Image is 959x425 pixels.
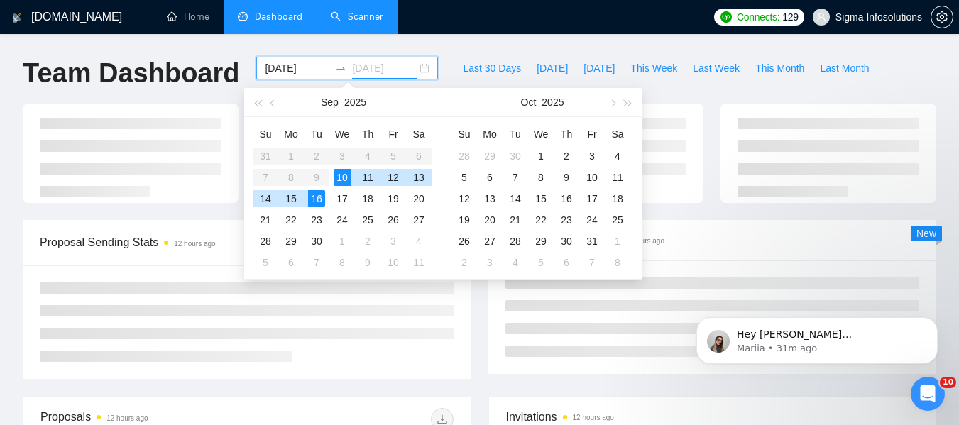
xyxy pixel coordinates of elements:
span: Last Month [820,60,869,76]
time: 12 hours ago [573,414,614,421]
img: upwork-logo.png [720,11,732,23]
td: 2025-10-01 [329,231,355,252]
div: 13 [410,169,427,186]
th: Sa [605,123,630,145]
div: 1 [609,233,626,250]
th: We [329,123,355,145]
div: 12 [385,169,402,186]
td: 2025-10-05 [451,167,477,188]
div: 24 [334,211,351,228]
div: 26 [385,211,402,228]
th: Tu [503,123,528,145]
div: 28 [507,233,524,250]
td: 2025-11-01 [605,231,630,252]
th: We [528,123,554,145]
td: 2025-09-16 [304,188,329,209]
td: 2025-10-13 [477,188,503,209]
time: 12 hours ago [623,237,664,245]
div: 10 [583,169,601,186]
a: setting [931,11,953,23]
td: 2025-09-19 [380,188,406,209]
div: 7 [507,169,524,186]
button: setting [931,6,953,28]
td: 2025-10-02 [554,145,579,167]
div: 1 [334,233,351,250]
td: 2025-11-06 [554,252,579,273]
div: 8 [532,169,549,186]
div: 3 [583,148,601,165]
div: 4 [609,148,626,165]
td: 2025-09-20 [406,188,432,209]
td: 2025-09-23 [304,209,329,231]
button: Oct [521,88,537,116]
a: homeHome [167,11,209,23]
div: 20 [481,211,498,228]
span: 129 [782,9,798,25]
td: 2025-10-31 [579,231,605,252]
td: 2025-09-18 [355,188,380,209]
div: 4 [410,233,427,250]
td: 2025-10-17 [579,188,605,209]
td: 2025-10-01 [528,145,554,167]
th: Fr [579,123,605,145]
button: 2025 [344,88,366,116]
div: 14 [257,190,274,207]
th: Mo [477,123,503,145]
span: [DATE] [583,60,615,76]
div: 5 [257,254,274,271]
h1: Team Dashboard [23,57,239,90]
div: 10 [334,169,351,186]
div: 25 [609,211,626,228]
div: 2 [558,148,575,165]
div: 16 [558,190,575,207]
div: 7 [308,254,325,271]
th: Su [451,123,477,145]
div: 23 [558,211,575,228]
td: 2025-09-29 [278,231,304,252]
td: 2025-10-02 [355,231,380,252]
div: 9 [558,169,575,186]
div: 11 [359,169,376,186]
div: 9 [359,254,376,271]
td: 2025-10-09 [355,252,380,273]
div: 25 [359,211,376,228]
td: 2025-10-04 [406,231,432,252]
div: 20 [410,190,427,207]
td: 2025-11-02 [451,252,477,273]
td: 2025-09-13 [406,167,432,188]
div: 3 [481,254,498,271]
div: 24 [583,211,601,228]
span: user [816,12,826,22]
div: 8 [334,254,351,271]
td: 2025-09-24 [329,209,355,231]
button: This Month [747,57,812,79]
th: Th [355,123,380,145]
span: swap-right [335,62,346,74]
td: 2025-10-18 [605,188,630,209]
div: 30 [558,233,575,250]
td: 2025-10-08 [329,252,355,273]
div: 13 [481,190,498,207]
div: 30 [507,148,524,165]
th: Fr [380,123,406,145]
div: 4 [507,254,524,271]
button: [DATE] [529,57,576,79]
div: 10 [385,254,402,271]
td: 2025-11-08 [605,252,630,273]
div: 26 [456,233,473,250]
button: [DATE] [576,57,623,79]
a: searchScanner [331,11,383,23]
td: 2025-10-12 [451,188,477,209]
button: Last Week [685,57,747,79]
div: 30 [308,233,325,250]
td: 2025-11-04 [503,252,528,273]
div: 12 [456,190,473,207]
th: Tu [304,123,329,145]
th: Mo [278,123,304,145]
td: 2025-11-05 [528,252,554,273]
button: Last 30 Days [455,57,529,79]
div: 19 [385,190,402,207]
td: 2025-10-11 [605,167,630,188]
